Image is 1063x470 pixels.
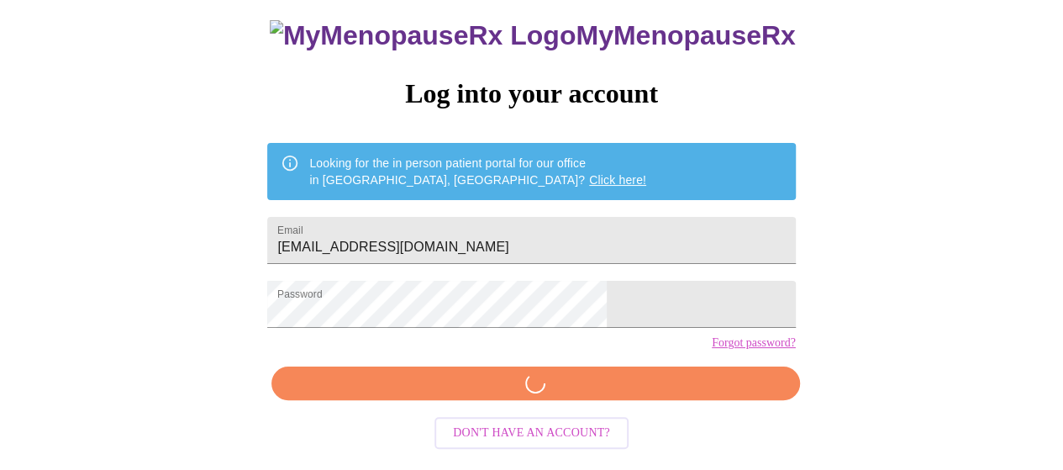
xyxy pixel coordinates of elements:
a: Forgot password? [712,336,796,350]
div: Looking for the in person patient portal for our office in [GEOGRAPHIC_DATA], [GEOGRAPHIC_DATA]? [309,148,646,195]
img: MyMenopauseRx Logo [270,20,576,51]
h3: MyMenopauseRx [270,20,796,51]
h3: Log into your account [267,78,795,109]
a: Don't have an account? [430,425,633,439]
span: Don't have an account? [453,423,610,444]
a: Click here! [589,173,646,187]
button: Don't have an account? [434,417,629,450]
